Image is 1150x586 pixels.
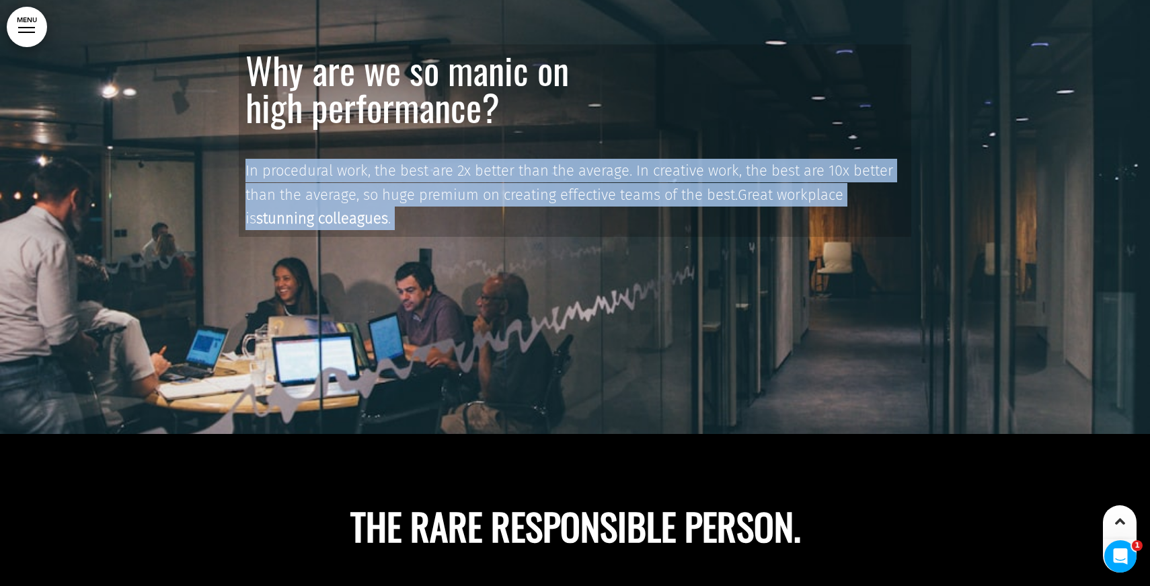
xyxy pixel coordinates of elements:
span: In procedural work, the best are 2x better than the average. In creative work, the best are 10x b... [245,161,893,203]
span: 1 [1132,540,1143,551]
span: Why are we so manic on high performance? [245,42,569,134]
span: Great workplace is . [245,186,843,227]
span: THE RARE RESPONSIBLE PERSON﻿. [350,498,800,553]
iframe: Intercom live chat [1104,540,1137,573]
strong: stunning colleagues [256,209,388,227]
a: MENU [7,7,47,47]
